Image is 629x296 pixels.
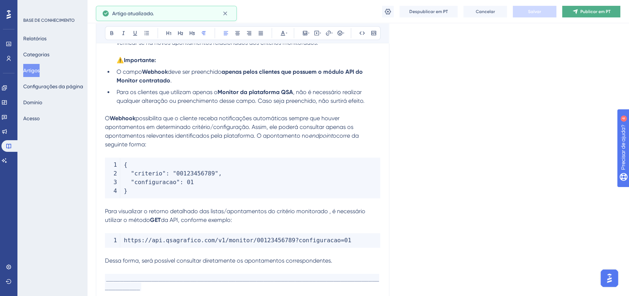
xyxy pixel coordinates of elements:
font: Cancelar [476,9,495,14]
font: Artigos [23,68,40,73]
span: . [201,237,204,244]
strong: GET [150,216,161,223]
button: Relatórios [23,32,46,45]
span: = [341,237,344,244]
button: Cancelar [463,6,507,17]
span: O [105,115,110,122]
em: endpoint [309,132,333,139]
button: Domínio [23,96,42,109]
span: possibilita que o cliente receba notificações automáticas sempre que houver apontamentos em deter... [105,115,355,139]
span: ⚠️ [117,57,124,64]
span: "configuracao" [131,179,180,186]
font: Salvar [528,9,541,14]
font: BASE DE CONHECIMENTO [23,18,75,23]
span: . [162,237,166,244]
button: Configurações da página [23,80,83,93]
span: / [148,237,152,244]
span: deve ser preenchido [168,68,222,75]
span: monitor [229,237,253,244]
span: Para os clientes que utilizam apenas o [117,89,218,96]
button: Despublicar em PT [399,6,458,17]
span: / [215,237,219,244]
span: api [152,237,162,244]
iframe: Iniciador do Assistente de IA do UserGuiding [598,267,620,289]
button: Artigos [23,64,40,77]
span: qsagrafico [166,237,201,244]
strong: Webhook [110,115,135,122]
span: com [204,237,215,244]
span: . [170,77,172,84]
font: Precisar de ajuda? [17,3,62,9]
span: : [180,179,183,186]
span: 01 [187,179,194,186]
span: "criterio" [131,170,166,177]
strong: Monitor da plataforma QSA [218,89,293,96]
span: { [124,161,127,168]
font: Categorias [23,52,49,57]
strong: Webhook [142,68,168,75]
span: ? [295,237,299,244]
font: Publicar em PT [580,9,610,14]
font: Despublicar em PT [409,9,448,14]
font: Acesso [23,115,40,121]
span: / [225,237,229,244]
span: Para visualizar o retorno detalhado das listas/apontamentos do critério monitorado , é necessário... [105,208,367,223]
span: O campo [117,68,142,75]
span: , [218,170,222,177]
span: configuracao [299,237,341,244]
button: Categorias [23,48,49,61]
span: : [141,237,145,244]
span: / [145,237,149,244]
strong: Importante: [124,57,156,64]
span: : [166,170,170,177]
font: Configurações da página [23,84,83,89]
span: 01 [344,237,351,244]
div: 4 [68,4,70,9]
button: Acesso [23,112,40,125]
span: / [253,237,257,244]
button: Salvar [513,6,556,17]
span: da API, conforme exemplo: [161,216,232,223]
span: "00123456789" [173,170,218,177]
font: Relatórios [23,36,46,41]
span: } [124,187,127,194]
span: https [124,237,141,244]
span: 00123456789 [257,237,295,244]
font: Domínio [23,100,42,105]
span: v1 [218,237,225,244]
font: Artigo atualizado. [112,11,154,16]
button: Publicar em PT [562,6,620,17]
strong: apenas pelos clientes que possuem o módulo API do Monitor contratado [117,68,364,84]
span: ________________________________________________________________________________________ [105,274,379,291]
span: Dessa forma, será possível consultar diretamente os apontamentos correspondentes. [105,257,332,264]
